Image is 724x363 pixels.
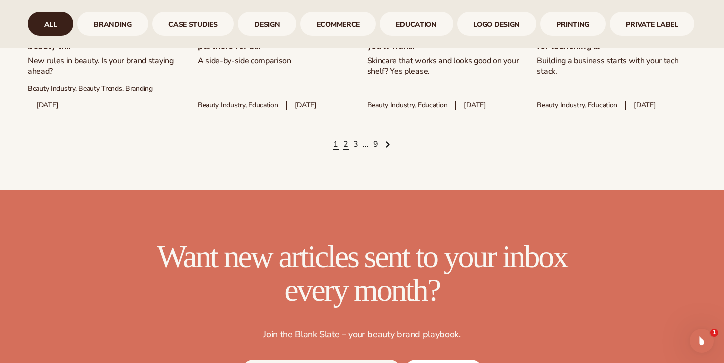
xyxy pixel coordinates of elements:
[77,12,148,36] div: 2 / 9
[152,12,234,36] a: case studies
[28,139,696,150] nav: Pagination
[333,139,338,150] a: Page 1
[300,12,376,36] a: ecommerce
[263,329,460,340] p: Join the Blank Slate – your beauty brand playbook.
[457,12,536,36] a: logo design
[238,12,296,36] div: 4 / 9
[380,12,453,36] div: 6 / 9
[363,139,368,150] span: …
[457,12,536,36] div: 7 / 9
[300,12,376,36] div: 5 / 9
[198,30,357,51] a: Top 5 private label dropshipping partners for b...
[610,12,695,36] a: Private Label
[710,329,718,337] span: 1
[367,101,448,110] span: Beauty industry, Education
[198,101,278,110] span: Beauty industry, Education
[367,30,527,51] a: 7 cute and aesthetic skincare brands you'll wan...
[540,12,606,36] a: printing
[28,12,73,36] div: 1 / 9
[383,139,391,150] a: Next page
[28,30,187,51] a: Clean girl beauty is out, the chaotic beauty tr...
[610,12,695,36] div: 9 / 9
[537,30,696,51] a: Must-know beauty ecommerce tools for launching ...
[153,240,571,307] h2: Want new articles sent to your inbox every month?
[343,139,348,150] a: Page 2
[380,12,453,36] a: Education
[77,12,148,36] a: branding
[28,12,73,36] a: All
[238,12,296,36] a: design
[353,139,358,150] a: Page 3
[537,101,617,110] span: Beauty industry, Education
[540,12,606,36] div: 8 / 9
[373,139,378,150] a: Page 9
[690,329,714,353] iframe: Intercom live chat
[152,12,234,36] div: 3 / 9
